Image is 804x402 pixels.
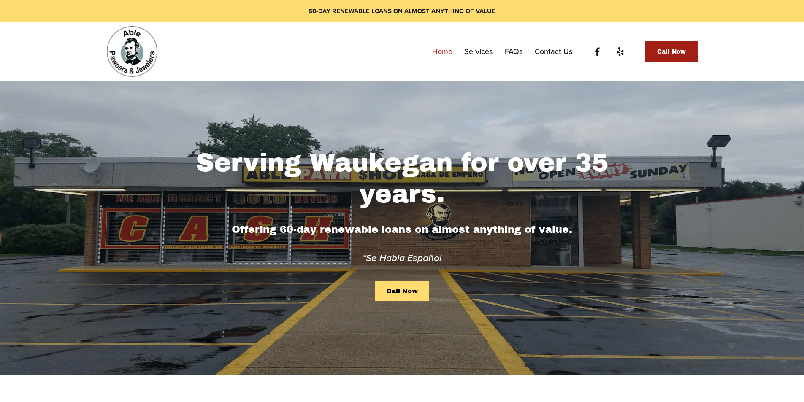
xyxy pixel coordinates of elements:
[363,251,441,264] em: *Se Habla Español
[432,44,452,59] a: Home
[107,26,157,77] img: Able Pawn Shop
[181,148,624,210] h1: Serving Waukegan for over 35 years.
[615,46,625,57] a: Yelp
[645,41,697,62] a: Call Now
[181,223,624,237] h4: Offering 60-day renewable loans on almost anything of value.
[464,44,493,59] a: Services
[535,44,572,59] a: Contact Us
[592,46,603,57] a: Facebook
[375,281,429,301] a: Call Now
[505,44,522,59] a: FAQs
[309,6,495,16] strong: 60-DAY RENEWABLE LOANS ON ALMOST ANYTHING OF VALUE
